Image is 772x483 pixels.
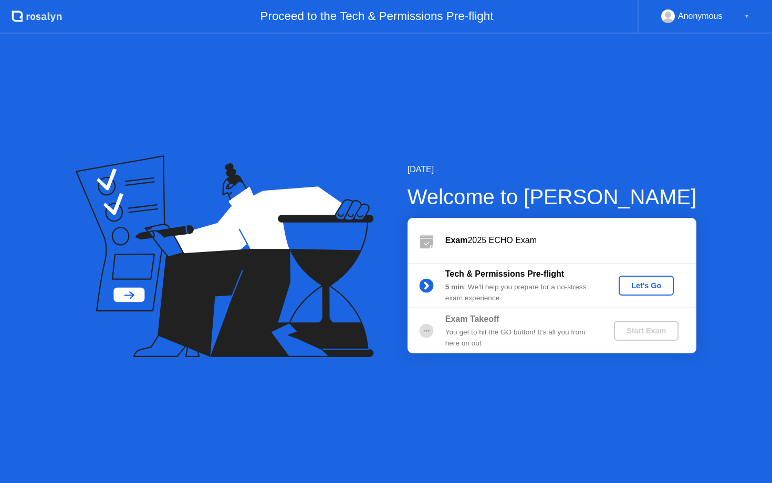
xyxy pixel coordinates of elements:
[445,234,696,247] div: 2025 ECHO Exam
[619,276,674,296] button: Let's Go
[618,327,674,335] div: Start Exam
[445,314,499,323] b: Exam Takeoff
[623,281,670,290] div: Let's Go
[408,163,697,176] div: [DATE]
[614,321,679,341] button: Start Exam
[678,9,723,23] div: Anonymous
[445,283,464,291] b: 5 min
[744,9,749,23] div: ▼
[445,327,597,349] div: You get to hit the GO button! It’s all you from here on out
[445,269,564,278] b: Tech & Permissions Pre-flight
[445,282,597,303] div: : We’ll help you prepare for a no-stress exam experience
[408,181,697,213] div: Welcome to [PERSON_NAME]
[445,236,468,245] b: Exam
